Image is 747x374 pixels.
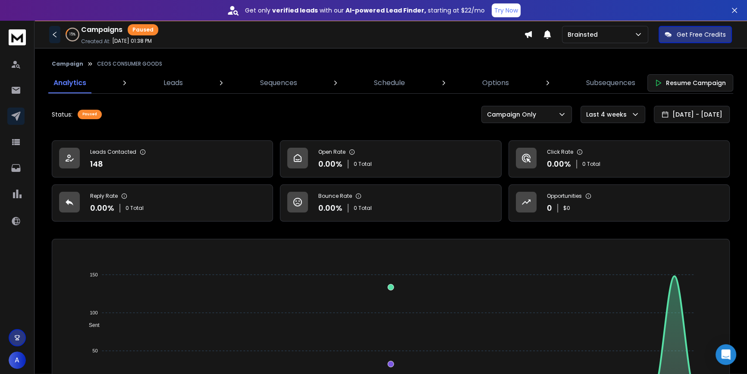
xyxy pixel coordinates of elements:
[81,25,122,35] h1: Campaigns
[97,60,162,67] p: CEOS CONSUMER GOODS
[318,193,352,200] p: Bounce Rate
[81,38,110,45] p: Created At:
[659,26,732,43] button: Get Free Credits
[82,322,100,328] span: Sent
[581,73,640,93] a: Subsequences
[374,78,405,88] p: Schedule
[354,205,372,212] p: 0 Total
[90,193,118,200] p: Reply Rate
[126,205,144,212] p: 0 Total
[508,140,730,177] a: Click Rate0.00%0 Total
[280,140,501,177] a: Open Rate0.00%0 Total
[586,78,635,88] p: Subsequences
[52,110,72,119] p: Status:
[494,6,518,15] p: Try Now
[69,32,75,37] p: 15 %
[354,161,372,168] p: 0 Total
[369,73,410,93] a: Schedule
[318,158,342,170] p: 0.00 %
[112,38,152,44] p: [DATE] 01:38 PM
[78,110,102,119] div: Paused
[492,3,521,17] button: Try Now
[647,74,733,92] button: Resume Campaign
[245,6,485,15] p: Get only with our starting at $22/mo
[716,344,736,365] div: Open Intercom Messenger
[280,184,501,222] a: Bounce Rate0.00%0 Total
[318,202,342,214] p: 0.00 %
[92,348,97,353] tspan: 50
[508,184,730,222] a: Opportunities0$0
[52,184,273,222] a: Reply Rate0.00%0 Total
[163,78,183,88] p: Leads
[90,149,136,155] p: Leads Contacted
[9,352,26,369] button: A
[90,158,103,170] p: 148
[90,272,97,277] tspan: 150
[547,158,571,170] p: 0.00 %
[568,30,601,39] p: Brainsted
[477,73,514,93] a: Options
[345,6,426,15] strong: AI-powered Lead Finder,
[90,310,97,315] tspan: 100
[654,106,730,123] button: [DATE] - [DATE]
[547,202,552,214] p: 0
[158,73,188,93] a: Leads
[318,149,345,155] p: Open Rate
[90,202,114,214] p: 0.00 %
[52,140,273,177] a: Leads Contacted148
[48,73,91,93] a: Analytics
[255,73,302,93] a: Sequences
[547,149,573,155] p: Click Rate
[482,78,509,88] p: Options
[9,29,26,45] img: logo
[53,78,86,88] p: Analytics
[582,161,600,168] p: 0 Total
[677,30,726,39] p: Get Free Credits
[563,205,570,212] p: $ 0
[52,60,83,67] button: Campaign
[128,24,158,35] div: Paused
[260,78,297,88] p: Sequences
[272,6,318,15] strong: verified leads
[487,110,540,119] p: Campaign Only
[547,193,582,200] p: Opportunities
[586,110,630,119] p: Last 4 weeks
